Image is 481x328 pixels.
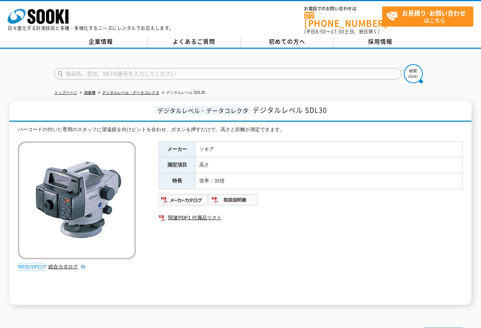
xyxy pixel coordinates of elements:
[159,173,195,189] th: 特長
[316,28,326,35] span: 8:50
[54,90,77,95] a: トップページ
[156,106,251,115] span: デジタルレベル・データコレクタ
[159,213,463,223] a: 関連PDF1 付属品リスト
[54,36,148,48] a: 企業情報
[159,199,208,204] a: メーカーカタログ
[18,263,46,271] img: webカタログ
[18,126,463,134] div: バーコードの付いた専用のスタッフに望遠鏡を向けピントを合わせ、ボタンを押すだけで、高さと距離が測定できます。
[148,36,241,48] a: よくあるご質問
[8,26,174,30] p: 日々進化する計測技術と多種・多様化するニーズにレンタルでお応えします。
[334,36,427,48] a: 採用情報
[304,6,382,11] span: お電話でのお問い合わせは
[386,7,473,26] span: はこちら
[195,157,463,173] td: 高さ
[208,199,258,204] a: 取扱説明書
[331,28,344,35] span: 17:30
[84,90,95,95] a: 測量機
[252,105,327,115] span: デジタルレベル SDL30
[102,90,159,95] a: デジタルレベル・データコレクタ
[208,194,258,206] img: 取扱説明書
[269,37,305,46] span: 初めての方へ
[159,141,195,157] th: メーカー
[159,194,208,206] img: メーカーカタログ
[159,157,195,173] th: 測定項目
[48,264,86,269] a: 総合カタログ
[241,36,334,48] a: 初めての方へ
[402,8,466,17] strong: お見積り･お問い合わせ
[304,28,379,35] span: (平日 ～ 土日、祝日除く)
[195,141,463,157] td: ソキア
[195,173,463,189] td: 倍率：32倍
[404,64,423,83] img: btn_search.png
[382,6,473,27] a: お見積り･お問い合わせはこちら
[18,141,136,259] img: デジタルレベル SDL30
[160,89,205,97] li: デジタルレベル SDL30
[304,12,382,27] a: [PHONE_NUMBER]
[54,68,402,79] input: 商品名、型式、NETIS番号を入力してください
